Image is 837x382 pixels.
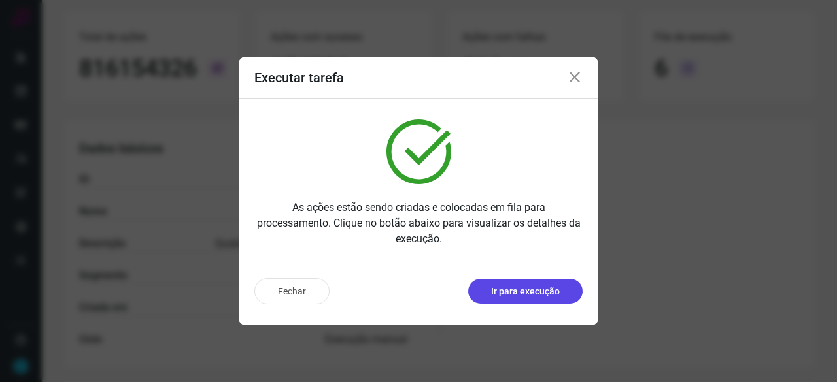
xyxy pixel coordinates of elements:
[491,285,560,298] p: Ir para execução
[468,279,583,304] button: Ir para execução
[254,70,344,86] h3: Executar tarefa
[254,278,330,304] button: Fechar
[254,200,583,247] p: As ações estão sendo criadas e colocadas em fila para processamento. Clique no botão abaixo para ...
[386,119,451,184] img: verified.svg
